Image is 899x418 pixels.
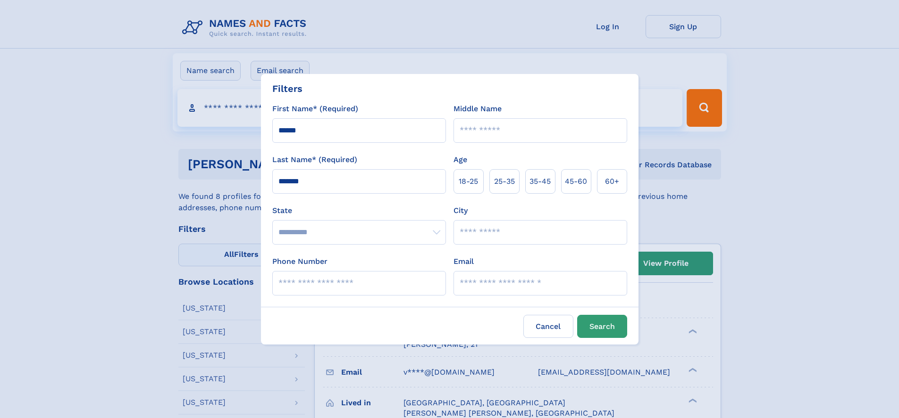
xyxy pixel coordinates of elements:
[605,176,619,187] span: 60+
[454,256,474,267] label: Email
[454,205,468,216] label: City
[454,154,467,165] label: Age
[272,154,357,165] label: Last Name* (Required)
[272,103,358,115] label: First Name* (Required)
[565,176,587,187] span: 45‑60
[523,315,573,338] label: Cancel
[577,315,627,338] button: Search
[272,82,302,96] div: Filters
[459,176,478,187] span: 18‑25
[272,256,328,267] label: Phone Number
[454,103,502,115] label: Middle Name
[529,176,551,187] span: 35‑45
[272,205,446,216] label: State
[494,176,515,187] span: 25‑35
